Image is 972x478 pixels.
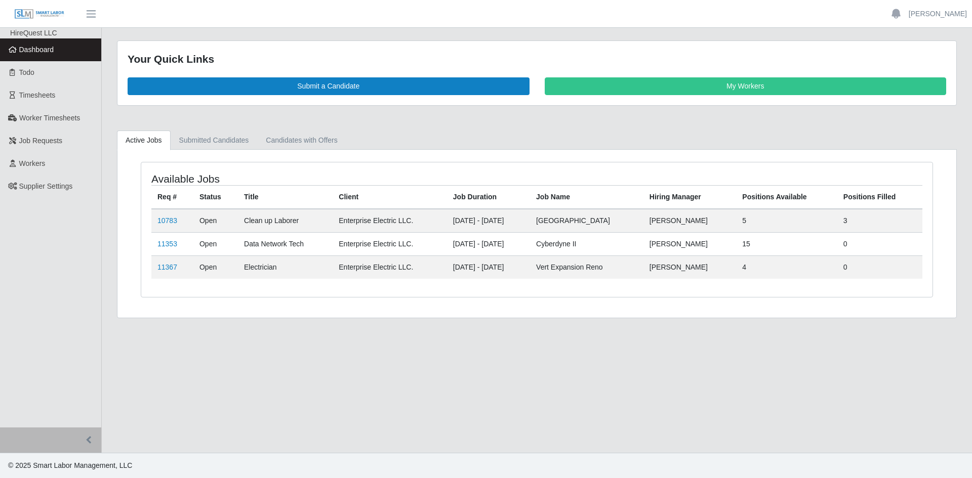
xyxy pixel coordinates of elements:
td: [DATE] - [DATE] [447,255,530,279]
td: [PERSON_NAME] [643,209,736,233]
span: Dashboard [19,46,54,54]
td: 5 [736,209,837,233]
th: Job Duration [447,185,530,209]
span: Timesheets [19,91,56,99]
span: HireQuest LLC [10,29,57,37]
td: [PERSON_NAME] [643,255,736,279]
h4: Available Jobs [151,172,464,185]
td: 4 [736,255,837,279]
td: [PERSON_NAME] [643,232,736,255]
a: 11367 [157,263,177,271]
span: Workers [19,159,46,167]
td: Enterprise Electric LLC. [333,209,447,233]
td: Enterprise Electric LLC. [333,255,447,279]
td: 15 [736,232,837,255]
td: Open [193,255,238,279]
span: Todo [19,68,34,76]
td: Cyberdyne II [530,232,643,255]
td: Electrician [238,255,333,279]
a: Submit a Candidate [128,77,530,95]
td: Open [193,232,238,255]
th: Positions Available [736,185,837,209]
th: Req # [151,185,193,209]
span: © 2025 Smart Labor Management, LLC [8,461,132,469]
td: [DATE] - [DATE] [447,232,530,255]
a: Submitted Candidates [171,131,258,150]
td: 3 [837,209,922,233]
span: Supplier Settings [19,182,73,190]
td: Enterprise Electric LLC. [333,232,447,255]
td: [DATE] - [DATE] [447,209,530,233]
a: 10783 [157,216,177,225]
th: Status [193,185,238,209]
a: Active Jobs [117,131,171,150]
td: Clean up Laborer [238,209,333,233]
a: Candidates with Offers [257,131,346,150]
td: Open [193,209,238,233]
td: Data Network Tech [238,232,333,255]
td: 0 [837,255,922,279]
th: Positions Filled [837,185,922,209]
div: Your Quick Links [128,51,946,67]
th: Client [333,185,447,209]
td: [GEOGRAPHIC_DATA] [530,209,643,233]
a: My Workers [545,77,947,95]
a: [PERSON_NAME] [909,9,967,19]
th: Title [238,185,333,209]
td: 0 [837,232,922,255]
td: Vert Expansion Reno [530,255,643,279]
th: Job Name [530,185,643,209]
th: Hiring Manager [643,185,736,209]
span: Worker Timesheets [19,114,80,122]
span: Job Requests [19,137,63,145]
img: SLM Logo [14,9,65,20]
a: 11353 [157,240,177,248]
